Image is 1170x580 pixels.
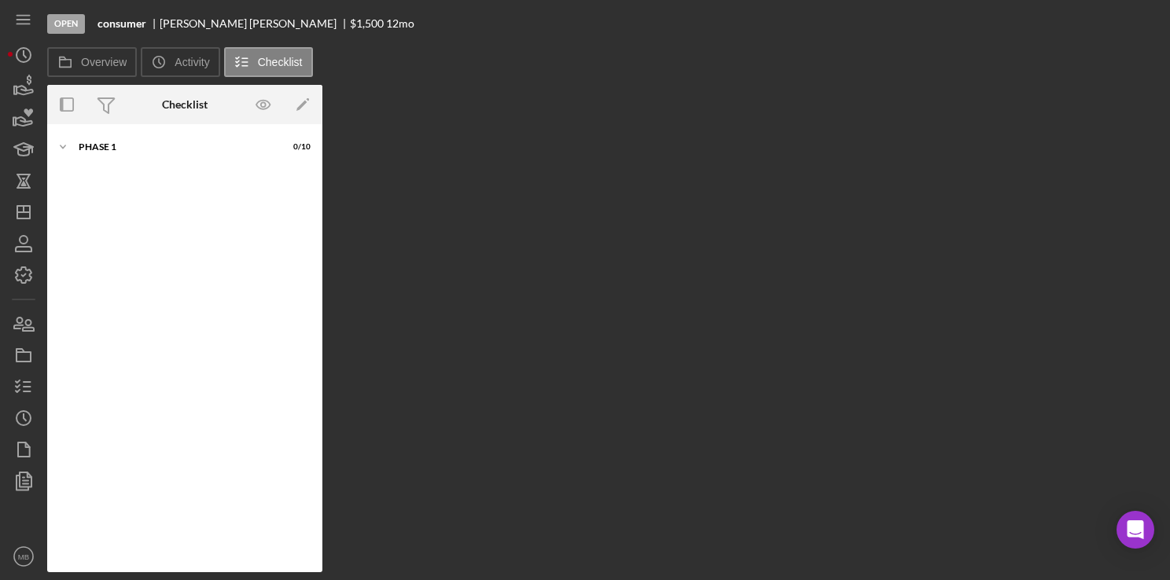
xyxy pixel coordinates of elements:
[175,56,209,68] label: Activity
[81,56,127,68] label: Overview
[8,541,39,572] button: MB
[160,17,350,30] div: [PERSON_NAME] [PERSON_NAME]
[162,98,208,111] div: Checklist
[97,17,146,30] b: consumer
[350,17,384,30] span: $1,500
[18,552,29,561] text: MB
[1117,511,1154,549] div: Open Intercom Messenger
[47,47,137,77] button: Overview
[258,56,303,68] label: Checklist
[282,142,311,152] div: 0 / 10
[141,47,219,77] button: Activity
[47,14,85,34] div: Open
[79,142,271,152] div: Phase 1
[224,47,313,77] button: Checklist
[386,17,414,30] div: 12 mo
